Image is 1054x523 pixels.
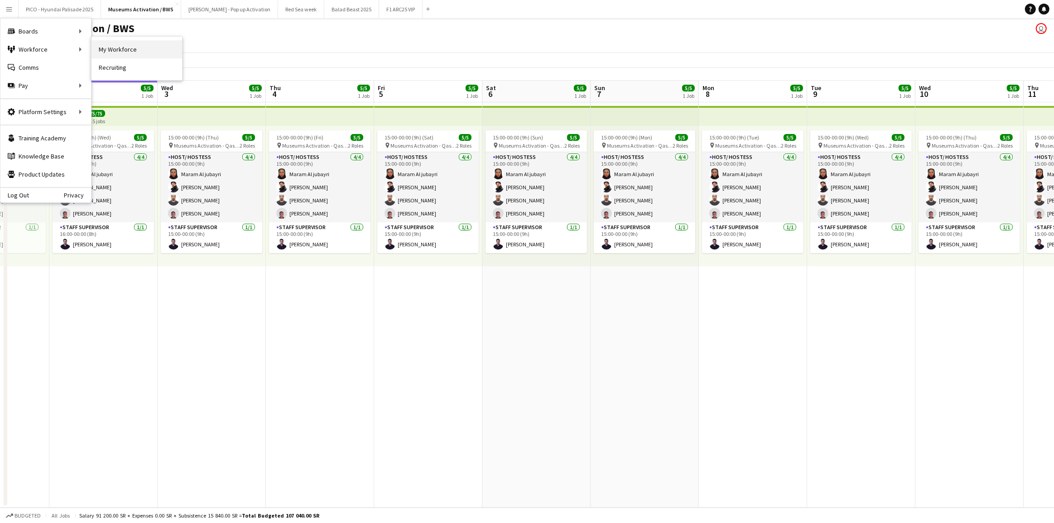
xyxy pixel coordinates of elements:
span: 8 [701,89,714,99]
a: Recruiting [91,58,182,77]
span: 7 [593,89,605,99]
span: Museums Activation - Qassim [282,142,348,149]
app-card-role: Host/ Hostess4/415:00-00:00 (9h)Maram Al jubayri[PERSON_NAME][PERSON_NAME][PERSON_NAME] [269,152,371,222]
span: 15:00-00:00 (9h) (Tue) [709,134,759,141]
span: 15:00-00:00 (9h) (Fri) [276,134,323,141]
button: [PERSON_NAME] - Pop up Activation [181,0,278,18]
span: 5/5 [892,134,905,141]
a: Privacy [64,192,91,199]
app-user-avatar: Salman AlQurni [1036,23,1047,34]
a: My Workforce [91,40,182,58]
app-card-role: Host/ Hostess4/416:00-00:00 (8h)Maram Al jubayri[PERSON_NAME][PERSON_NAME][PERSON_NAME] [53,152,154,222]
div: Platform Settings [0,103,91,121]
span: 5/5 [675,134,688,141]
span: 11 [1026,89,1039,99]
app-job-card: 15:00-00:00 (9h) (Tue)5/5 Museums Activation - Qassim2 RolesHost/ Hostess4/415:00-00:00 (9h)Maram... [702,130,804,253]
app-card-role: Host/ Hostess4/415:00-00:00 (9h)Maram Al jubayri[PERSON_NAME][PERSON_NAME][PERSON_NAME] [919,152,1020,222]
div: Salary 91 200.00 SR + Expenses 0.00 SR + Subsistence 15 840.00 SR = [79,512,319,519]
span: 5/5 [790,85,803,91]
app-card-role: Host/ Hostess4/415:00-00:00 (9h)Maram Al jubayri[PERSON_NAME][PERSON_NAME][PERSON_NAME] [486,152,587,222]
div: Boards [0,22,91,40]
app-card-role: Staff Supervisor1/115:00-00:00 (9h)[PERSON_NAME] [594,222,695,253]
span: 2 Roles [456,142,472,149]
span: Museums Activation - Qassim [390,142,456,149]
span: 5/5 [784,134,796,141]
app-card-role: Host/ Hostess4/415:00-00:00 (9h)Maram Al jubayri[PERSON_NAME][PERSON_NAME][PERSON_NAME] [161,152,262,222]
span: 2 Roles [889,142,905,149]
a: Log Out [0,192,29,199]
app-job-card: 15:00-00:00 (9h) (Fri)5/5 Museums Activation - Qassim2 RolesHost/ Hostess4/415:00-00:00 (9h)Maram... [269,130,371,253]
span: Museums Activation - Qassim [932,142,997,149]
span: 75/75 [87,110,105,117]
span: 15:00-00:00 (9h) (Sun) [493,134,543,141]
button: Museums Activation / BWS [101,0,181,18]
span: Museums Activation - Qassim [823,142,889,149]
div: 1 Job [250,92,261,99]
app-job-card: 15:00-00:00 (9h) (Thu)5/5 Museums Activation - Qassim2 RolesHost/ Hostess4/415:00-00:00 (9h)Maram... [919,130,1020,253]
app-card-role: Staff Supervisor1/115:00-00:00 (9h)[PERSON_NAME] [377,222,479,253]
div: 1 Job [899,92,911,99]
span: 4 [268,89,281,99]
app-card-role: Staff Supervisor1/115:00-00:00 (9h)[PERSON_NAME] [269,222,371,253]
span: 3 [160,89,173,99]
span: Wed [161,84,173,92]
span: Thu [270,84,281,92]
div: 1 Job [141,92,153,99]
div: 1 Job [466,92,478,99]
span: 5/5 [466,85,478,91]
span: Sat [486,84,496,92]
span: 5/5 [1007,85,1020,91]
span: 2 Roles [673,142,688,149]
span: 5/5 [899,85,911,91]
div: 1 Job [791,92,803,99]
span: Museums Activation - Qassim [66,142,131,149]
span: Museums Activation - Qassim [607,142,673,149]
app-job-card: 15:00-00:00 (9h) (Mon)5/5 Museums Activation - Qassim2 RolesHost/ Hostess4/415:00-00:00 (9h)Maram... [594,130,695,253]
app-job-card: 16:00-00:00 (8h) (Wed)5/5 Museums Activation - Qassim2 RolesHost/ Hostess4/416:00-00:00 (8h)Maram... [53,130,154,253]
span: 10 [918,89,931,99]
span: Budgeted [14,513,41,519]
span: 2 Roles [240,142,255,149]
app-job-card: 15:00-00:00 (9h) (Sat)5/5 Museums Activation - Qassim2 RolesHost/ Hostess4/415:00-00:00 (9h)Maram... [377,130,479,253]
span: 5/5 [351,134,363,141]
span: 2 Roles [348,142,363,149]
span: 15:00-00:00 (9h) (Wed) [818,134,869,141]
app-job-card: 15:00-00:00 (9h) (Wed)5/5 Museums Activation - Qassim2 RolesHost/ Hostess4/415:00-00:00 (9h)Maram... [810,130,912,253]
div: 1 Job [1007,92,1019,99]
span: 2 Roles [997,142,1013,149]
span: 9 [809,89,821,99]
span: 2 Roles [781,142,796,149]
div: 15:00-00:00 (9h) (Thu)5/5 Museums Activation - Qassim2 RolesHost/ Hostess4/415:00-00:00 (9h)Maram... [161,130,262,253]
button: PICO - Hyundai Palisade 2025 [19,0,101,18]
span: 5/5 [1000,134,1013,141]
span: Mon [703,84,714,92]
button: Budgeted [5,511,42,521]
div: Pay [0,77,91,95]
app-card-role: Staff Supervisor1/115:00-00:00 (9h)[PERSON_NAME] [486,222,587,253]
div: 15 jobs [90,117,105,125]
span: 15:00-00:00 (9h) (Thu) [926,134,977,141]
app-card-role: Staff Supervisor1/116:00-00:00 (8h)[PERSON_NAME] [53,222,154,253]
span: 5/5 [574,85,587,91]
span: 15:00-00:00 (9h) (Mon) [601,134,652,141]
span: 5/5 [567,134,580,141]
app-card-role: Staff Supervisor1/115:00-00:00 (9h)[PERSON_NAME] [702,222,804,253]
span: 15:00-00:00 (9h) (Sat) [385,134,433,141]
span: 5/5 [242,134,255,141]
span: 2 Roles [564,142,580,149]
app-card-role: Staff Supervisor1/115:00-00:00 (9h)[PERSON_NAME] [161,222,262,253]
span: 5/5 [682,85,695,91]
app-job-card: 15:00-00:00 (9h) (Sun)5/5 Museums Activation - Qassim2 RolesHost/ Hostess4/415:00-00:00 (9h)Maram... [486,130,587,253]
button: F1 ARC25 VIP [379,0,423,18]
span: 5/5 [357,85,370,91]
span: Wed [919,84,931,92]
span: 5 [376,89,385,99]
app-card-role: Host/ Hostess4/415:00-00:00 (9h)Maram Al jubayri[PERSON_NAME][PERSON_NAME][PERSON_NAME] [377,152,479,222]
a: Knowledge Base [0,147,91,165]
